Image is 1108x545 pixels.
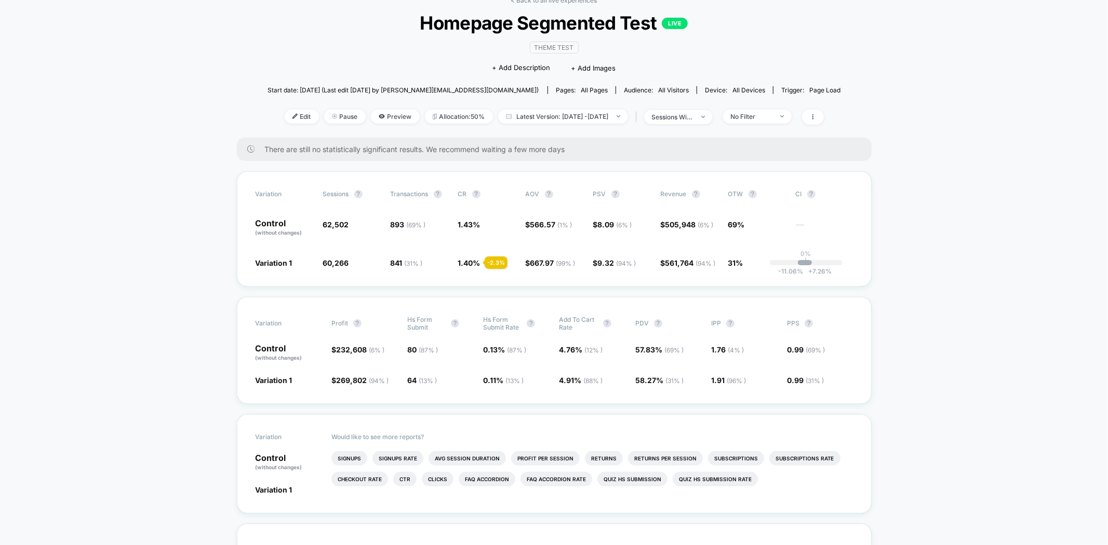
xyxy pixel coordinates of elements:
[658,86,689,94] span: All Visitors
[256,229,302,236] span: (without changes)
[458,258,480,267] span: 1.40 %
[593,258,636,267] span: $
[584,377,603,385] span: ( 88 % )
[633,110,644,125] span: |
[808,267,812,275] span: +
[323,258,349,267] span: 60,266
[711,376,746,385] span: 1.91
[393,472,417,486] li: Ctr
[407,345,438,354] span: 80
[635,345,684,354] span: 57.83 %
[711,319,721,327] span: IPP
[483,316,522,331] span: Hs Form Submit Rate
[353,319,362,328] button: ?
[331,376,389,385] span: $
[624,86,689,94] div: Audience:
[336,345,384,354] span: 232,608
[391,258,423,267] span: 841
[323,220,349,229] span: 62,502
[711,345,744,354] span: 1.76
[806,377,824,385] span: ( 31 % )
[662,18,688,29] p: LIVE
[781,86,840,94] div: Trigger:
[728,346,744,354] span: ( 4 % )
[505,377,524,385] span: ( 13 % )
[425,110,493,124] span: Allocation: 50%
[492,63,551,73] span: + Add Description
[256,433,313,441] span: Variation
[526,258,576,267] span: $
[661,220,714,229] span: $
[256,316,313,331] span: Variation
[664,346,684,354] span: ( 69 % )
[256,258,292,267] span: Variation 1
[256,344,321,362] p: Control
[256,464,302,470] span: (without changes)
[292,114,298,119] img: edit
[483,345,526,354] span: 0.13 %
[434,190,442,198] button: ?
[498,110,628,124] span: Latest Version: [DATE] - [DATE]
[597,472,668,486] li: Quiz Hs Submission
[585,346,603,354] span: ( 12 % )
[545,190,553,198] button: ?
[372,451,423,466] li: Signups Rate
[727,377,746,385] span: ( 96 % )
[331,319,348,327] span: Profit
[628,451,703,466] li: Returns Per Session
[617,115,620,117] img: end
[805,319,813,328] button: ?
[661,190,687,198] span: Revenue
[369,377,389,385] span: ( 94 % )
[354,190,363,198] button: ?
[422,472,453,486] li: Clicks
[332,114,337,119] img: end
[731,113,772,120] div: No Filter
[558,221,572,229] span: ( 1 % )
[598,258,636,267] span: 9.32
[265,145,851,154] span: There are still no statistically significant results. We recommend waiting a few more days
[407,376,437,385] span: 64
[331,345,384,354] span: $
[511,451,580,466] li: Profit Per Session
[371,110,420,124] span: Preview
[459,472,515,486] li: Faq Accordion
[665,258,716,267] span: 561,764
[665,220,714,229] span: 505,948
[369,346,384,354] span: ( 6 % )
[635,319,649,327] span: PDV
[787,376,824,385] span: 0.99
[611,190,620,198] button: ?
[803,267,832,275] span: 7.26 %
[652,113,693,121] div: sessions with impression
[787,345,825,354] span: 0.99
[530,258,576,267] span: 667.97
[559,316,598,331] span: Add To Cart Rate
[520,472,592,486] li: Faq Accordion Rate
[331,451,367,466] li: Signups
[749,190,757,198] button: ?
[593,220,632,229] span: $
[805,257,807,265] p: |
[256,454,321,471] p: Control
[809,86,840,94] span: Page Load
[807,190,816,198] button: ?
[708,451,764,466] li: Subscriptions
[581,86,608,94] span: all pages
[728,220,745,229] span: 69%
[603,319,611,328] button: ?
[769,451,840,466] li: Subscriptions Rate
[527,319,535,328] button: ?
[256,355,302,361] span: (without changes)
[407,221,426,229] span: ( 69 % )
[796,222,853,237] span: ---
[732,86,765,94] span: all devices
[698,221,714,229] span: ( 6 % )
[585,451,623,466] li: Returns
[571,64,616,72] span: + Add Images
[654,319,662,328] button: ?
[451,319,459,328] button: ?
[593,190,606,198] span: PSV
[331,433,853,441] p: Would like to see more reports?
[324,110,366,124] span: Pause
